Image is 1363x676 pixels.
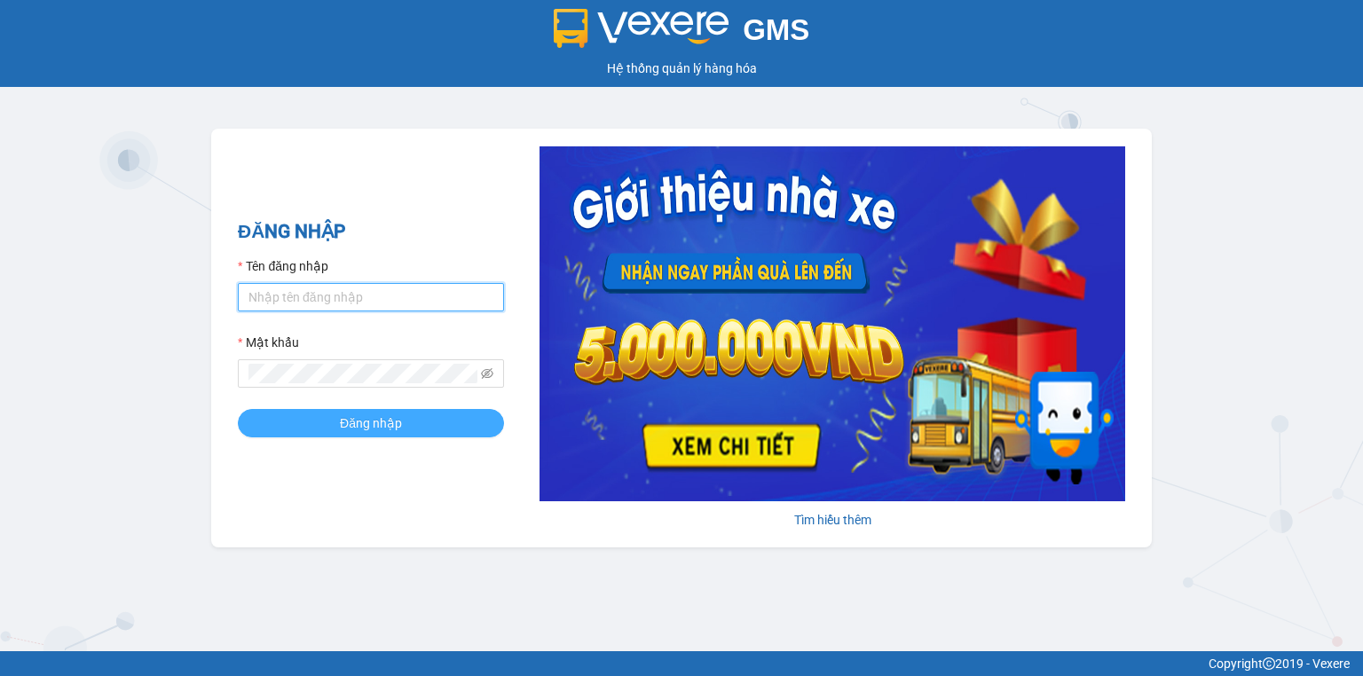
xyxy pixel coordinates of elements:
span: eye-invisible [481,367,493,380]
div: Hệ thống quản lý hàng hóa [4,59,1359,78]
div: Copyright 2019 - Vexere [13,654,1350,673]
img: banner-0 [540,146,1125,501]
h2: ĐĂNG NHẬP [238,217,504,247]
span: Đăng nhập [340,413,402,433]
input: Mật khẩu [248,364,477,383]
input: Tên đăng nhập [238,283,504,311]
button: Đăng nhập [238,409,504,437]
span: GMS [743,13,809,46]
label: Mật khẩu [238,333,299,352]
img: logo 2 [554,9,729,48]
div: Tìm hiểu thêm [540,510,1125,530]
label: Tên đăng nhập [238,256,328,276]
span: copyright [1263,657,1275,670]
a: GMS [554,27,810,41]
